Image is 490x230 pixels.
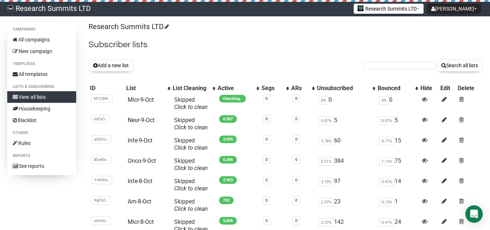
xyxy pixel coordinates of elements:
[7,152,76,160] li: Reports
[262,85,282,92] div: Segs
[174,178,208,192] span: Skipped
[379,117,395,125] span: 0.07%
[88,22,168,31] a: Research Summits LTD
[91,176,112,184] span: YrWWa..
[376,134,419,154] td: 15
[174,198,208,212] span: Skipped
[91,217,111,225] span: whmIn..
[265,198,268,203] a: 0
[316,114,376,134] td: 5
[379,157,395,166] span: 1.13%
[174,96,208,110] span: Skipped
[90,85,123,92] div: ID
[376,114,419,134] td: 5
[458,85,481,92] div: Delete
[376,195,419,215] td: 1
[128,96,154,103] a: Micr-9-Oct
[218,85,253,92] div: Active
[7,82,76,91] li: Lists & subscribers
[7,160,76,172] a: See reports
[7,68,76,80] a: All templates
[295,218,297,223] a: 0
[128,157,156,164] a: Onco-9-Oct
[7,129,76,137] li: Others
[316,154,376,175] td: 384
[7,114,76,126] a: Blacklist
[219,197,234,204] span: 752
[318,117,334,125] span: 0.07%
[128,218,154,225] a: Micr-8-Oct
[88,59,133,72] button: Add a new list
[376,83,419,93] th: Bounced: No sort applied, activate to apply an ascending sort
[265,117,268,121] a: 0
[173,85,209,92] div: List Cleaning
[88,83,125,93] th: ID: No sort applied, sorting is disabled
[174,205,208,212] a: Click to clean
[358,5,363,11] img: 2.jpg
[7,5,14,12] img: bccbfd5974049ef095ce3c15df0eef5a
[318,198,334,206] span: 2.97%
[420,85,438,92] div: Hide
[265,218,268,223] a: 0
[318,178,334,186] span: 3.15%
[174,157,208,172] span: Skipped
[427,4,481,14] button: [PERSON_NAME]
[379,178,395,186] span: 0.47%
[7,45,76,57] a: New campaign
[219,95,246,102] span: Checking..
[316,93,376,114] td: 0
[219,217,237,225] span: 5,856
[128,198,151,205] a: Am-8-Oct
[91,115,110,123] span: 6qFa3..
[419,83,439,93] th: Hide: No sort applied, sorting is disabled
[318,157,334,166] span: 5.51%
[171,83,216,93] th: List Cleaning: No sort applied, activate to apply an ascending sort
[437,59,483,72] button: Search all lists
[174,117,208,131] span: Skipped
[125,83,171,93] th: List: No sort applied, activate to apply an ascending sort
[318,96,329,105] span: 0%
[216,83,260,93] th: Active: No sort applied, activate to apply an ascending sort
[7,137,76,149] a: Rules
[295,137,297,142] a: 0
[316,195,376,215] td: 23
[219,115,237,123] span: 6,987
[219,156,237,164] span: 6,586
[91,196,110,205] span: 9qPnO..
[265,157,268,162] a: 0
[265,178,268,182] a: 0
[174,144,208,151] a: Click to clean
[376,93,419,114] td: 0
[128,178,152,185] a: Infe-8-Oct
[379,218,395,227] span: 0.41%
[7,103,76,114] a: Housekeeping
[295,198,297,203] a: 0
[128,117,155,124] a: Neur-9-Oct
[265,137,268,142] a: 0
[295,157,297,162] a: 0
[439,83,456,93] th: Edit: No sort applied, sorting is disabled
[291,85,309,92] div: ARs
[316,175,376,195] td: 97
[379,137,395,145] span: 0.71%
[317,85,369,92] div: Unsubscribed
[219,136,237,143] span: 2,095
[295,96,297,101] a: 0
[7,60,76,68] li: Templates
[376,154,419,175] td: 75
[91,156,111,164] span: 8SwKe..
[465,205,483,223] div: Open Intercom Messenger
[316,83,376,93] th: Unsubscribed: No sort applied, activate to apply an ascending sort
[7,25,76,34] li: Campaigns
[316,134,376,154] td: 60
[379,198,395,206] span: 0.13%
[174,185,208,192] a: Click to clean
[174,104,208,110] a: Click to clean
[174,165,208,172] a: Click to clean
[7,34,76,45] a: All campaigns
[88,38,483,51] h2: Subscriber lists
[318,137,334,145] span: 2.78%
[91,135,111,144] span: aQKVo..
[295,178,297,182] a: 0
[290,83,316,93] th: ARs: No sort applied, activate to apply an ascending sort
